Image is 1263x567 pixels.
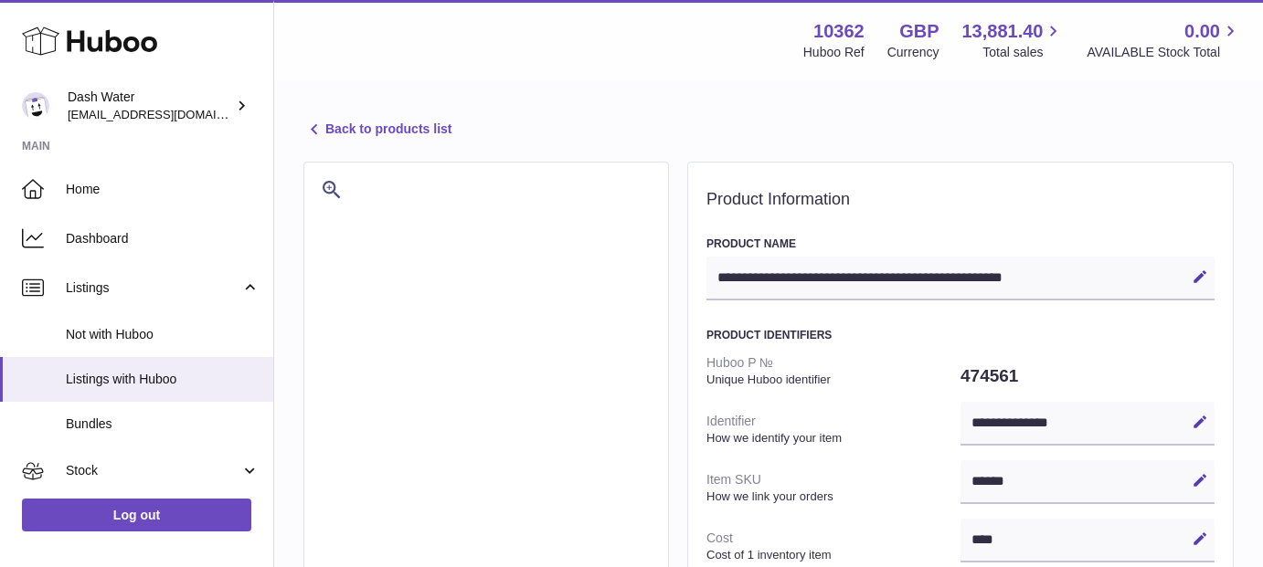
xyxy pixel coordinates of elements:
span: Dashboard [66,230,260,247]
span: AVAILABLE Stock Total [1087,44,1241,61]
span: [EMAIL_ADDRESS][DOMAIN_NAME] [68,107,269,121]
span: Bundles [66,415,260,433]
a: 13,881.40 Total sales [961,19,1064,61]
a: Back to products list [303,119,451,141]
span: Home [66,181,260,198]
span: 0.00 [1184,19,1220,44]
div: Dash Water [68,89,232,123]
a: 0.00 AVAILABLE Stock Total [1087,19,1241,61]
span: 13,881.40 [961,19,1043,44]
h3: Product Identifiers [706,328,1215,342]
span: Listings [66,279,240,297]
img: internalAdmin-10362@internal.huboo.com [22,92,49,120]
dt: Item SKU [706,464,961,511]
span: Not with Huboo [66,326,260,343]
strong: How we link your orders [706,488,956,505]
a: Log out [22,499,251,531]
span: Listings with Huboo [66,371,260,388]
dd: 474561 [961,357,1215,395]
strong: Unique Huboo identifier [706,372,956,388]
strong: How we identify your item [706,430,956,446]
span: Total sales [982,44,1064,61]
strong: Cost of 1 inventory item [706,547,956,563]
dt: Identifier [706,405,961,453]
dt: Huboo P № [706,347,961,394]
span: Stock [66,462,240,479]
div: Currency [887,44,939,61]
strong: 10362 [813,19,865,44]
h3: Product Name [706,236,1215,251]
div: Huboo Ref [803,44,865,61]
h2: Product Information [706,190,1215,210]
strong: GBP [899,19,939,44]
